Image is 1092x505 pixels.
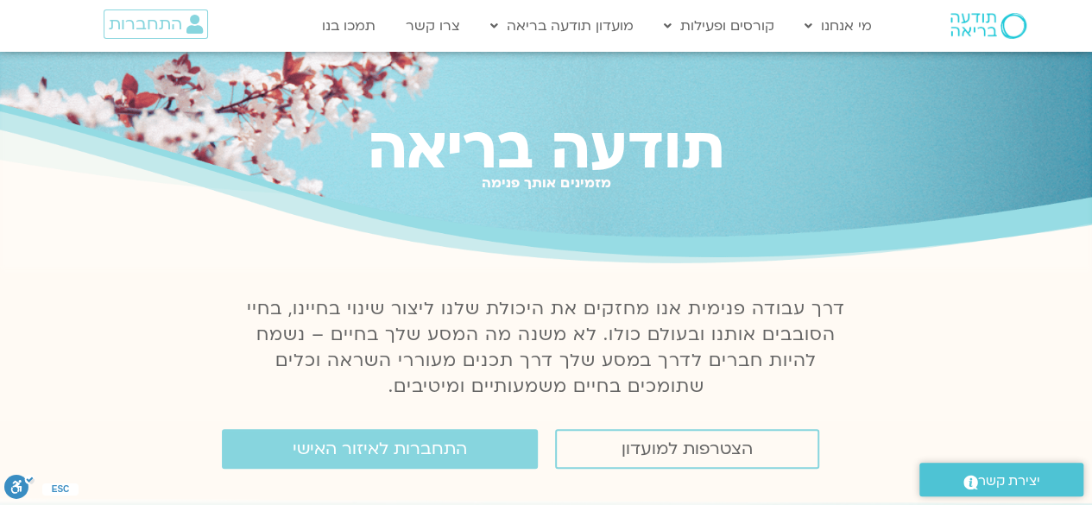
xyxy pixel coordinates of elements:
a: מועדון תודעה בריאה [482,9,642,42]
a: יצירת קשר [919,463,1083,496]
p: דרך עבודה פנימית אנו מחזקים את היכולת שלנו ליצור שינוי בחיינו, בחיי הסובבים אותנו ובעולם כולו. לא... [237,296,855,400]
a: צרו קשר [397,9,469,42]
span: התחברות לאיזור האישי [293,439,467,458]
span: התחברות [109,15,182,34]
a: התחברות [104,9,208,39]
a: התחברות לאיזור האישי [222,429,538,469]
img: תודעה בריאה [950,13,1026,39]
a: תמכו בנו [313,9,384,42]
span: יצירת קשר [978,470,1040,493]
a: קורסים ופעילות [655,9,783,42]
span: הצטרפות למועדון [622,439,753,458]
a: הצטרפות למועדון [555,429,819,469]
a: מי אנחנו [796,9,881,42]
